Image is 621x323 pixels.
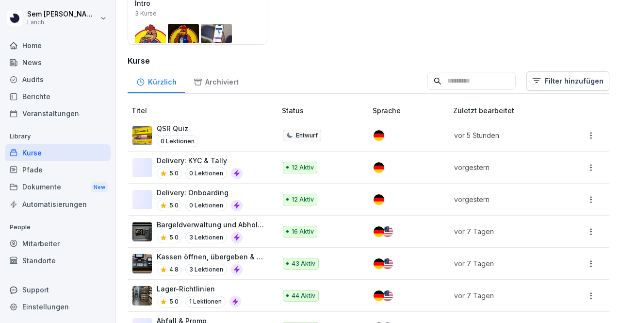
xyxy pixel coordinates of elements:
[382,226,393,237] img: us.svg
[454,162,557,172] p: vorgestern
[185,68,247,93] a: Archiviert
[5,178,111,196] a: DokumenteNew
[132,126,152,145] img: obnkpd775i6k16aorbdxlnn7.png
[454,194,557,204] p: vorgestern
[157,136,198,147] p: 0 Lektionen
[185,232,227,243] p: 3 Lektionen
[91,182,108,193] div: New
[382,290,393,301] img: us.svg
[5,105,111,122] a: Veranstaltungen
[132,286,152,306] img: g9g0z14z6r0gwnvoxvhir8sm.png
[157,284,241,294] p: Lager-Richtlinien
[132,222,152,241] img: th9trzu144u9p3red8ow6id8.png
[382,258,393,269] img: us.svg
[128,55,609,67] h3: Kurse
[374,226,384,237] img: de.svg
[374,290,384,301] img: de.svg
[454,130,557,140] p: vor 5 Stunden
[169,201,179,210] p: 5.0
[131,105,278,116] p: Titel
[157,155,243,166] p: Delivery: KYC & Tally
[5,144,111,161] a: Kurse
[374,258,384,269] img: de.svg
[5,281,111,298] div: Support
[5,161,111,178] a: Pfade
[5,220,111,235] p: People
[169,297,179,306] p: 5.0
[292,259,315,268] p: 43 Aktiv
[157,187,243,198] p: Delivery: Onboarding
[5,178,111,196] div: Dokumente
[5,54,111,71] a: News
[185,296,226,307] p: 1 Lektionen
[169,169,179,178] p: 5.0
[374,194,384,205] img: de.svg
[453,105,569,116] p: Zuletzt bearbeitet
[292,163,314,172] p: 12 Aktiv
[373,105,449,116] p: Sprache
[5,88,111,105] a: Berichte
[296,131,318,140] p: Entwurf
[526,71,609,91] button: Filter hinzufügen
[27,10,98,18] p: Sem [PERSON_NAME]
[292,195,314,204] p: 12 Aktiv
[5,37,111,54] a: Home
[292,227,314,236] p: 16 Aktiv
[5,196,111,213] a: Automatisierungen
[185,264,227,275] p: 3 Lektionen
[5,71,111,88] a: Audits
[5,298,111,315] a: Einstellungen
[135,9,157,18] p: 3 Kurse
[128,68,185,93] a: Kürzlich
[27,19,98,26] p: Lanch
[169,265,179,274] p: 4.8
[374,130,384,141] img: de.svg
[169,233,179,242] p: 5.0
[185,200,227,211] p: 0 Lektionen
[5,129,111,144] p: Library
[292,291,315,300] p: 44 Aktiv
[5,252,111,269] a: Standorte
[454,290,557,301] p: vor 7 Tagen
[454,258,557,269] p: vor 7 Tagen
[132,254,152,273] img: h81973bi7xjfk70fncdre0go.png
[5,235,111,252] a: Mitarbeiter
[157,252,266,262] p: Kassen öffnen, übergeben & schließen
[157,123,198,134] p: QSR Quiz
[454,226,557,237] p: vor 7 Tagen
[185,168,227,179] p: 0 Lektionen
[157,220,266,230] p: Bargeldverwaltung und Abholung
[282,105,369,116] p: Status
[374,162,384,173] img: de.svg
